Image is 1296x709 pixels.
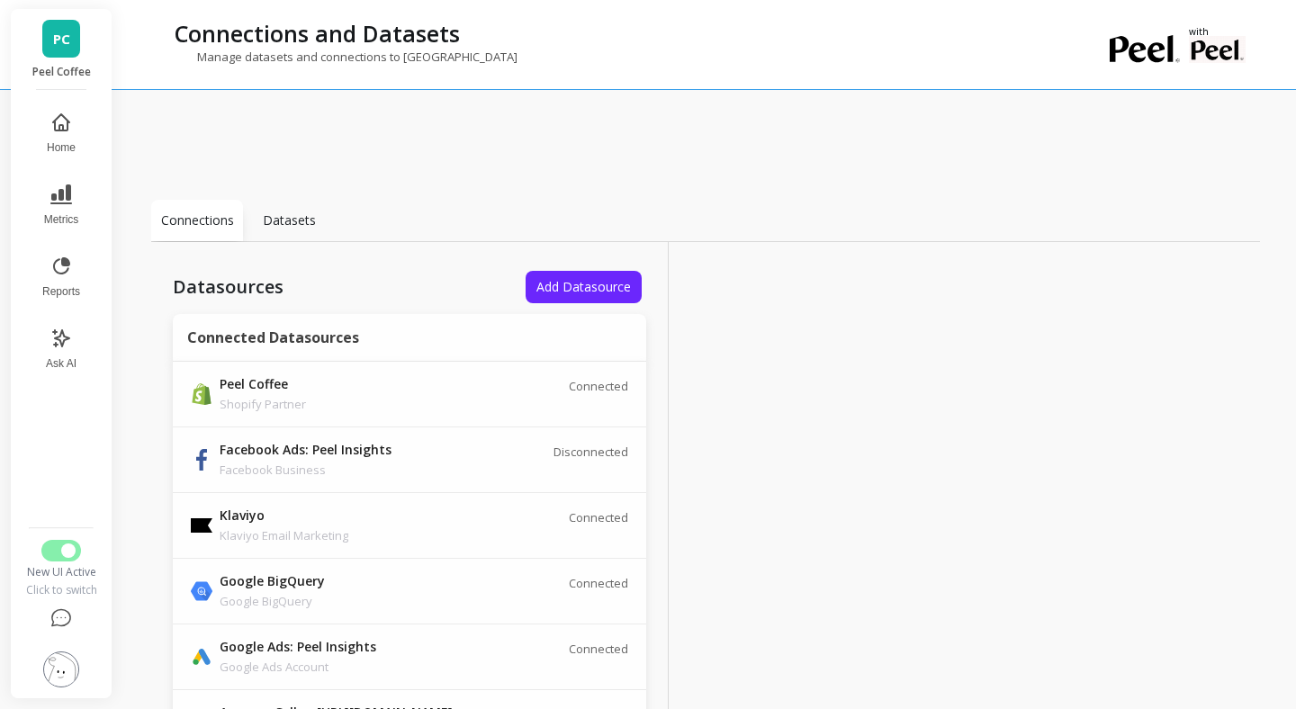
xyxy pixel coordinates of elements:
p: Disconnected [553,444,628,459]
button: Home [31,101,91,166]
img: api.google.svg [191,646,212,668]
span: Ask AI [46,356,76,371]
span: Home [47,140,76,155]
p: Klaviyo Email Marketing [220,526,472,544]
img: api.fb.svg [191,449,212,471]
div: Click to switch [24,583,98,597]
img: partner logo [1189,36,1246,63]
p: Facebook Ads: Peel Insights [220,441,472,461]
button: Reports [31,245,91,310]
button: Switch to Legacy UI [41,540,81,561]
button: Ask AI [31,317,91,381]
p: Datasources [173,274,283,300]
img: db.bigquery.svg [191,580,212,602]
p: Connected [569,510,628,525]
button: Metrics [31,173,91,238]
span: PC [53,29,70,49]
p: Manage datasets and connections to [GEOGRAPHIC_DATA] [166,49,517,65]
p: Datasets [263,211,316,229]
div: New UI Active [24,565,98,579]
p: Google BigQuery [220,572,472,592]
span: Metrics [44,212,79,227]
img: api.shopify.svg [191,383,212,405]
button: Add Datasource [526,271,642,303]
p: Peel Coffee [220,375,472,395]
p: Google Ads Account [220,658,472,676]
p: Facebook Business [220,461,472,479]
p: Connected [569,379,628,393]
span: Reports [42,284,80,299]
p: Klaviyo [220,507,472,526]
button: Settings [24,641,98,698]
p: Connected [569,576,628,590]
button: Help [24,597,98,641]
p: Peel Coffee [29,65,94,79]
img: api.klaviyo.svg [191,515,212,536]
p: Connections and Datasets [175,18,460,49]
p: Connections [161,211,234,229]
p: Connected Datasources [187,328,359,346]
span: Add Datasource [536,278,631,295]
p: Google BigQuery [220,592,472,610]
p: Google Ads: Peel Insights [220,638,472,658]
p: Connected [569,642,628,656]
p: Shopify Partner [220,395,472,413]
img: profile picture [43,651,79,687]
p: with [1189,27,1246,36]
